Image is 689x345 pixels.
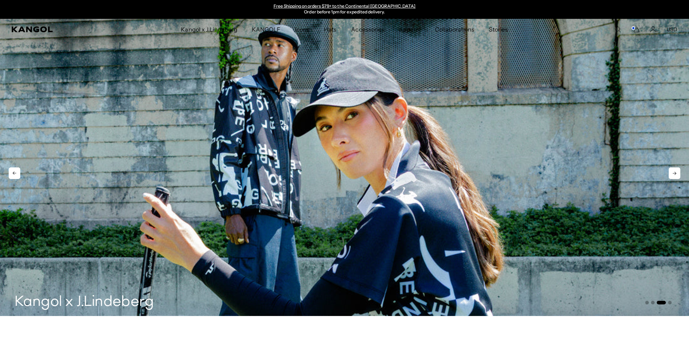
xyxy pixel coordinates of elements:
[295,19,309,40] span: Icons
[252,19,280,40] span: KANGOLF
[245,19,288,40] a: KANGOLF
[344,19,391,40] a: Accessories
[392,19,428,40] a: Apparel
[631,26,640,33] button: Cart
[14,294,154,310] h3: Kangol x J.Lindeberg
[274,3,416,9] a: Free Shipping on orders $79+ to the Continental [GEOGRAPHIC_DATA]
[482,19,515,40] a: Stories
[270,4,419,15] div: 2 of 2
[288,19,317,40] a: Icons
[274,9,416,15] p: Order before 1pm for expedited delivery.
[174,19,245,40] a: Kangol x J.Lindeberg
[399,19,420,40] span: Apparel
[651,301,655,304] button: Go to slide 2
[324,19,337,40] span: Hats
[12,26,120,32] a: Kangol
[181,19,237,40] span: Kangol x J.Lindeberg
[351,19,384,40] span: Accessories
[650,26,656,33] a: Account
[657,301,666,304] button: Go to slide 3
[270,4,419,15] slideshow-component: Announcement bar
[667,26,677,33] button: USD
[317,19,344,40] a: Hats
[428,19,482,40] a: Collaborations
[645,301,649,304] button: Go to slide 1
[668,301,672,304] button: Go to slide 4
[270,4,419,15] div: Announcement
[489,19,508,40] span: Stories
[435,19,474,40] span: Collaborations
[644,299,672,305] ul: Select a slide to show
[614,26,621,33] summary: Search here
